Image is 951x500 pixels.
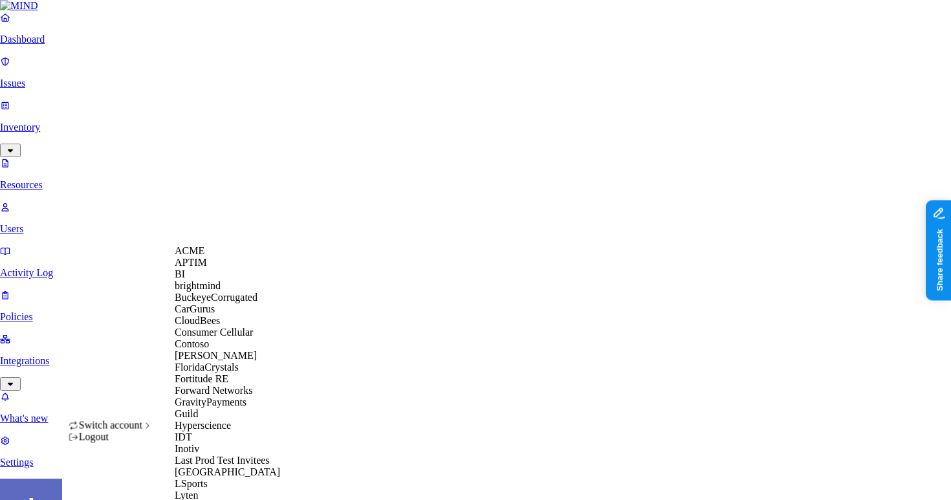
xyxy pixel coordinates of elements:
[69,431,153,443] div: Logout
[175,292,257,303] span: BuckeyeCorrugated
[175,408,198,419] span: Guild
[175,455,270,466] span: Last Prod Test Invitees
[175,257,207,268] span: APTIM
[175,478,208,489] span: LSports
[175,420,231,431] span: Hyperscience
[175,373,228,384] span: Fortitude RE
[175,280,221,291] span: brightmind
[175,338,209,349] span: Contoso
[175,350,257,361] span: [PERSON_NAME]
[175,385,252,396] span: Forward Networks
[175,431,192,442] span: IDT
[175,466,280,477] span: [GEOGRAPHIC_DATA]
[175,268,185,279] span: BI
[175,327,253,338] span: Consumer Cellular
[79,420,142,431] span: Switch account
[175,245,204,256] span: ACME
[175,397,246,408] span: GravityPayments
[175,303,215,314] span: CarGurus
[175,443,199,454] span: Inotiv
[175,362,239,373] span: FloridaCrystals
[175,315,220,326] span: CloudBees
